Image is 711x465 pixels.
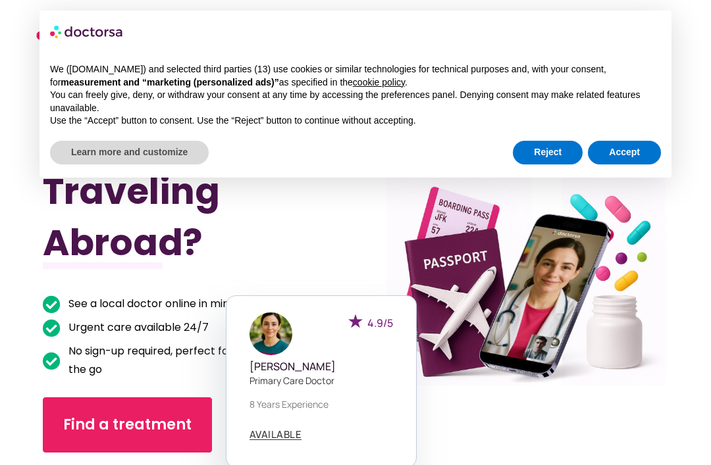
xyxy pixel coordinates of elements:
[61,77,278,87] strong: measurement and “marketing (personalized ads)”
[65,342,309,379] span: No sign-up required, perfect for tourists on the go
[367,316,393,330] span: 4.9/5
[513,141,583,164] button: Reject
[588,141,661,164] button: Accept
[43,397,212,453] a: Find a treatment
[50,114,661,128] p: Use the “Accept” button to consent. Use the “Reject” button to continue without accepting.
[250,360,393,373] h5: [PERSON_NAME]
[65,318,209,337] span: Urgent care available 24/7
[50,89,661,114] p: You can freely give, deny, or withdraw your consent at any time by accessing the preferences pane...
[353,77,405,87] a: cookie policy
[50,21,124,42] img: logo
[63,414,192,435] span: Find a treatment
[65,295,251,313] span: See a local doctor online in minutes
[250,374,393,387] p: Primary care doctor
[50,141,209,164] button: Learn more and customize
[250,397,393,411] p: 8 years experience
[50,63,661,89] p: We ([DOMAIN_NAME]) and selected third parties (13) use cookies or similar technologies for techni...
